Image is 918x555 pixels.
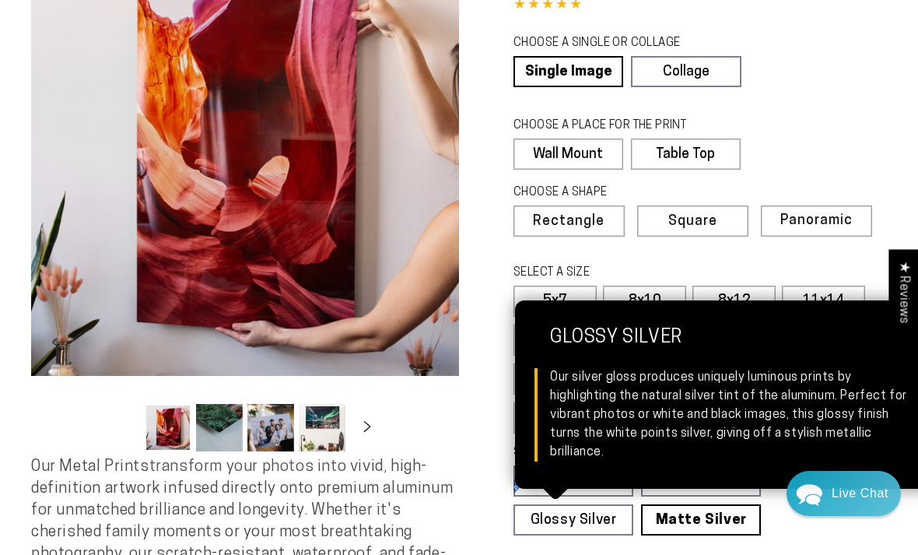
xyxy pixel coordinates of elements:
[513,465,633,497] a: Glossy White
[513,35,727,52] legend: CHOOSE A SINGLE OR COLLAGE
[299,404,345,451] button: Load image 4 in gallery view
[513,364,597,395] label: 20x24
[513,139,623,170] label: Wall Mount
[247,404,294,451] button: Load image 3 in gallery view
[513,56,623,87] a: Single Image
[145,404,191,451] button: Load image 1 in gallery view
[513,286,597,317] label: 5x7
[641,504,761,536] a: Matte Silver
[550,368,911,462] div: Our silver gloss produces uniquely luminous prints by highlighting the natural silver tint of the...
[513,118,726,135] legend: CHOOSE A PLACE FOR THE PRINT
[513,265,731,282] legend: SELECT A SIZE
[631,56,741,87] a: Collage
[668,215,717,229] span: Square
[631,139,741,170] label: Table Top
[692,286,776,317] label: 8x12
[513,325,597,356] label: 11x17
[550,328,911,368] strong: Glossy Silver
[350,411,384,445] button: Slide right
[888,249,918,335] div: Click to open Judge.me floating reviews tab
[196,404,243,451] button: Load image 2 in gallery view
[513,504,633,536] a: Glossy Silver
[787,471,901,516] div: Chat widget toggle
[533,215,604,229] span: Rectangle
[513,444,731,462] legend: SELECT A FINISH
[782,286,865,317] label: 11x14
[106,411,140,445] button: Slide left
[513,184,728,202] legend: CHOOSE A SHAPE
[832,471,888,516] div: Contact Us Directly
[780,213,853,228] span: Panoramic
[513,402,597,434] label: 24x36
[603,286,686,317] label: 8x10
